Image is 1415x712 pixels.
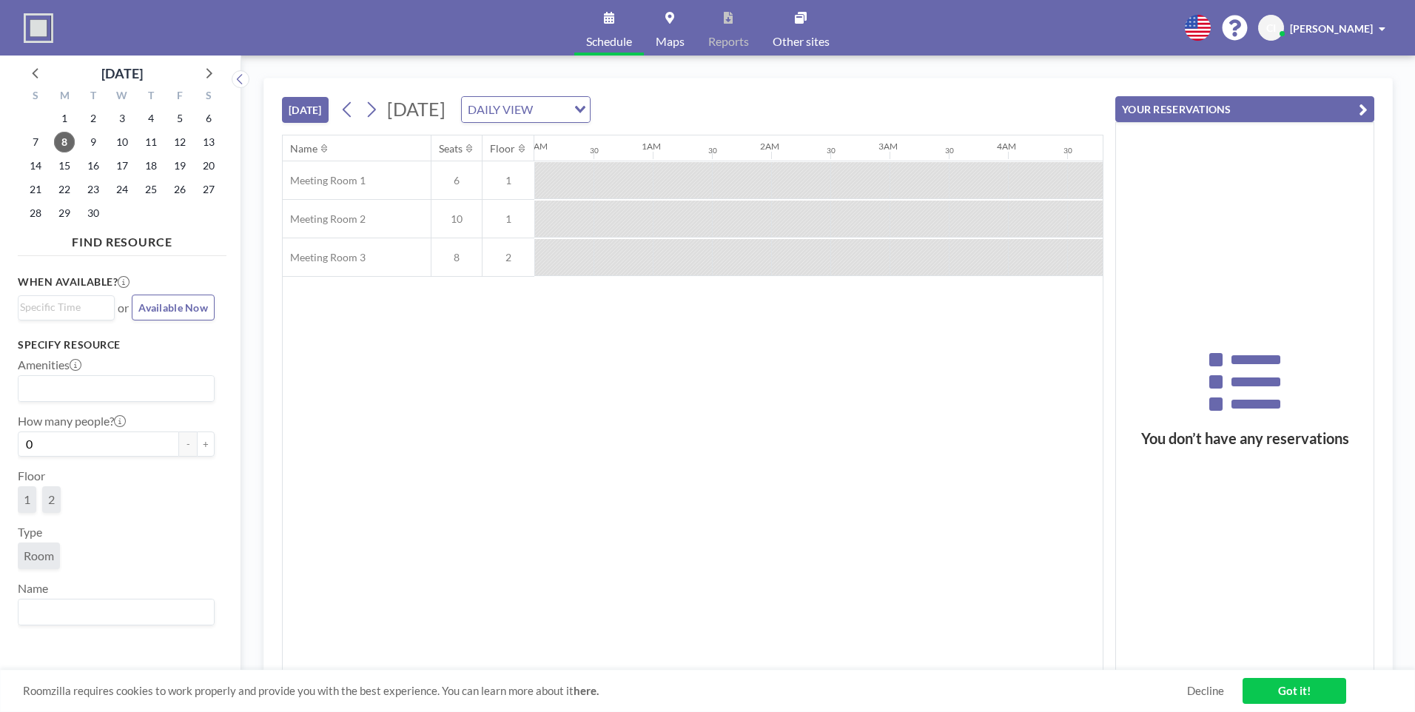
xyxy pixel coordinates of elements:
div: T [79,87,108,107]
div: F [165,87,194,107]
span: Friday, September 12, 2025 [169,132,190,152]
span: or [118,300,129,315]
span: Meeting Room 1 [283,174,366,187]
label: Amenities [18,357,81,372]
span: Other sites [773,36,830,47]
span: Thursday, September 18, 2025 [141,155,161,176]
div: [DATE] [101,63,143,84]
span: Meeting Room 2 [283,212,366,226]
label: Name [18,581,48,596]
span: Thursday, September 4, 2025 [141,108,161,129]
span: Schedule [586,36,632,47]
div: 2AM [760,141,779,152]
div: Name [290,142,317,155]
div: S [194,87,223,107]
span: Wednesday, September 17, 2025 [112,155,132,176]
div: M [50,87,79,107]
label: Floor [18,468,45,483]
input: Search for option [20,602,206,622]
span: Friday, September 19, 2025 [169,155,190,176]
div: 30 [590,146,599,155]
span: Monday, September 15, 2025 [54,155,75,176]
button: YOUR RESERVATIONS [1115,96,1374,122]
input: Search for option [20,379,206,398]
label: Type [18,525,42,540]
span: Sunday, September 7, 2025 [25,132,46,152]
span: Saturday, September 13, 2025 [198,132,219,152]
a: Got it! [1243,678,1346,704]
div: 30 [708,146,717,155]
div: 3AM [878,141,898,152]
span: Thursday, September 25, 2025 [141,179,161,200]
div: 4AM [997,141,1016,152]
button: Available Now [132,295,215,320]
span: [PERSON_NAME] [1290,22,1373,35]
span: 2 [483,251,534,264]
span: Reports [708,36,749,47]
button: + [197,431,215,457]
button: [DATE] [282,97,329,123]
span: Wednesday, September 10, 2025 [112,132,132,152]
input: Search for option [537,100,565,119]
span: Sunday, September 14, 2025 [25,155,46,176]
span: 1 [483,212,534,226]
span: Meeting Room 3 [283,251,366,264]
div: Search for option [19,376,214,401]
div: Seats [439,142,463,155]
div: Search for option [19,600,214,625]
h4: FIND RESOURCE [18,229,226,249]
h3: You don’t have any reservations [1116,429,1374,448]
span: DAILY VIEW [465,100,536,119]
span: Roomzilla requires cookies to work properly and provide you with the best experience. You can lea... [23,684,1187,698]
span: Tuesday, September 9, 2025 [83,132,104,152]
div: 30 [1063,146,1072,155]
span: Thursday, September 11, 2025 [141,132,161,152]
span: Wednesday, September 24, 2025 [112,179,132,200]
span: 1 [483,174,534,187]
a: Decline [1187,684,1224,698]
span: Tuesday, September 2, 2025 [83,108,104,129]
span: Friday, September 26, 2025 [169,179,190,200]
span: Room [24,548,54,563]
span: Tuesday, September 16, 2025 [83,155,104,176]
span: 1 [24,492,30,507]
span: [DATE] [387,98,446,120]
div: 30 [827,146,836,155]
span: 6 [431,174,482,187]
div: T [136,87,165,107]
span: Monday, September 8, 2025 [54,132,75,152]
img: organization-logo [24,13,53,43]
input: Search for option [20,299,106,315]
span: Monday, September 22, 2025 [54,179,75,200]
div: 30 [945,146,954,155]
span: Monday, September 29, 2025 [54,203,75,224]
div: 12AM [523,141,548,152]
span: Saturday, September 27, 2025 [198,179,219,200]
div: Search for option [19,296,114,318]
label: How many people? [18,414,126,429]
span: Maps [656,36,685,47]
span: Sunday, September 21, 2025 [25,179,46,200]
span: 8 [431,251,482,264]
span: 10 [431,212,482,226]
button: - [179,431,197,457]
div: 1AM [642,141,661,152]
div: W [108,87,137,107]
span: Monday, September 1, 2025 [54,108,75,129]
span: Friday, September 5, 2025 [169,108,190,129]
span: Sunday, September 28, 2025 [25,203,46,224]
span: 2 [48,492,55,507]
div: S [21,87,50,107]
span: Tuesday, September 30, 2025 [83,203,104,224]
div: Search for option [462,97,590,122]
span: Wednesday, September 3, 2025 [112,108,132,129]
span: Saturday, September 6, 2025 [198,108,219,129]
span: Tuesday, September 23, 2025 [83,179,104,200]
a: here. [574,684,599,697]
h3: Specify resource [18,338,215,352]
span: CI [1266,21,1276,35]
div: Floor [490,142,515,155]
span: Available Now [138,301,208,314]
span: Saturday, September 20, 2025 [198,155,219,176]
